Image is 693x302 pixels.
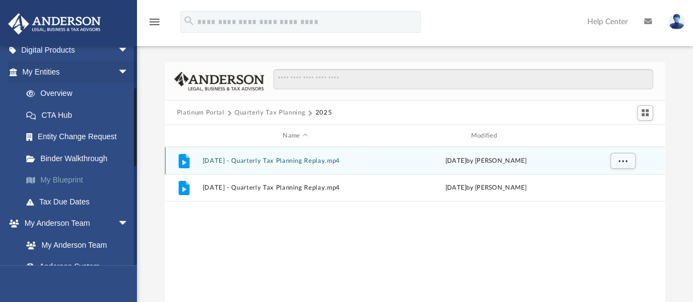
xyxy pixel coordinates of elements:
span: arrow_drop_down [118,61,140,83]
a: My Entitiesarrow_drop_down [8,61,145,83]
a: Entity Change Request [15,126,145,148]
img: User Pic [668,14,685,30]
i: search [183,15,195,27]
button: 2025 [315,108,332,118]
button: Platinum Portal [177,108,225,118]
div: Modified [393,131,579,141]
div: [DATE] by [PERSON_NAME] [393,183,579,193]
a: Anderson System [15,256,140,278]
button: Quarterly Tax Planning [234,108,305,118]
a: CTA Hub [15,104,145,126]
a: Tax Due Dates [15,191,145,213]
img: Anderson Advisors Platinum Portal [5,13,104,35]
div: Name [202,131,388,141]
a: My Anderson Teamarrow_drop_down [8,213,140,235]
a: Digital Productsarrow_drop_down [8,39,145,61]
div: [DATE] by [PERSON_NAME] [393,156,579,166]
button: [DATE] - Quarterly Tax Planning Replay.mp4 [202,157,388,164]
button: Switch to Grid View [637,105,654,121]
a: My Anderson Team [15,234,134,256]
button: [DATE] - Quarterly Tax Planning Replay.mp4 [202,185,388,192]
div: id [170,131,197,141]
a: Binder Walkthrough [15,147,145,169]
span: arrow_drop_down [118,213,140,235]
div: id [583,131,660,141]
a: My Blueprint [15,169,145,191]
button: More options [610,153,635,169]
a: menu [148,21,161,29]
a: Overview [15,83,145,105]
i: menu [148,15,161,29]
input: Search files and folders [273,69,653,90]
span: arrow_drop_down [118,39,140,62]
